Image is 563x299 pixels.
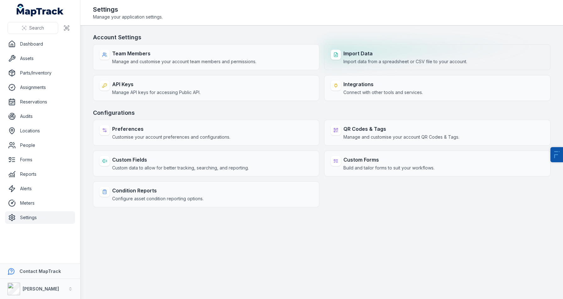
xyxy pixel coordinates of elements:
a: Meters [5,197,75,209]
span: Customise your account preferences and configurations. [112,134,230,140]
a: Assets [5,52,75,65]
a: Assignments [5,81,75,94]
strong: Contact MapTrack [19,269,61,274]
strong: Custom Fields [112,156,249,163]
a: Dashboard [5,38,75,50]
a: Reports [5,168,75,180]
a: Alerts [5,182,75,195]
span: Configure asset condition reporting options. [112,196,204,202]
span: Connect with other tools and services. [343,89,423,96]
strong: Custom Forms [343,156,435,163]
strong: QR Codes & Tags [343,125,459,133]
a: PreferencesCustomise your account preferences and configurations. [93,120,319,146]
span: Import data from a spreadsheet or CSV file to your account. [343,58,467,65]
a: People [5,139,75,152]
span: Build and tailor forms to suit your workflows. [343,165,435,171]
span: Manage and customise your account QR Codes & Tags. [343,134,459,140]
a: Forms [5,153,75,166]
a: Settings [5,211,75,224]
a: API KeysManage API keys for accessing Public API. [93,75,319,101]
a: Parts/Inventory [5,67,75,79]
h2: Settings [93,5,163,14]
strong: API Keys [112,80,200,88]
button: Search [8,22,58,34]
a: Locations [5,125,75,137]
strong: [PERSON_NAME] [23,286,59,291]
a: Audits [5,110,75,123]
a: Reservations [5,96,75,108]
strong: Condition Reports [112,187,204,194]
span: Custom data to allow for better tracking, searching, and reporting. [112,165,249,171]
strong: Preferences [112,125,230,133]
a: MapTrack [17,4,64,16]
a: Team MembersManage and customise your account team members and permissions. [93,44,319,70]
span: Manage API keys for accessing Public API. [112,89,200,96]
span: Manage your application settings. [93,14,163,20]
a: QR Codes & TagsManage and customise your account QR Codes & Tags. [324,120,550,146]
a: Custom FieldsCustom data to allow for better tracking, searching, and reporting. [93,151,319,176]
a: IntegrationsConnect with other tools and services. [324,75,550,101]
strong: Integrations [343,80,423,88]
strong: Import Data [343,50,467,57]
strong: Team Members [112,50,256,57]
h3: Configurations [93,108,550,117]
a: Custom FormsBuild and tailor forms to suit your workflows. [324,151,550,176]
h3: Account Settings [93,33,550,42]
a: Import DataImport data from a spreadsheet or CSV file to your account. [324,44,550,70]
span: Manage and customise your account team members and permissions. [112,58,256,65]
span: Search [29,25,44,31]
a: Condition ReportsConfigure asset condition reporting options. [93,181,319,207]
